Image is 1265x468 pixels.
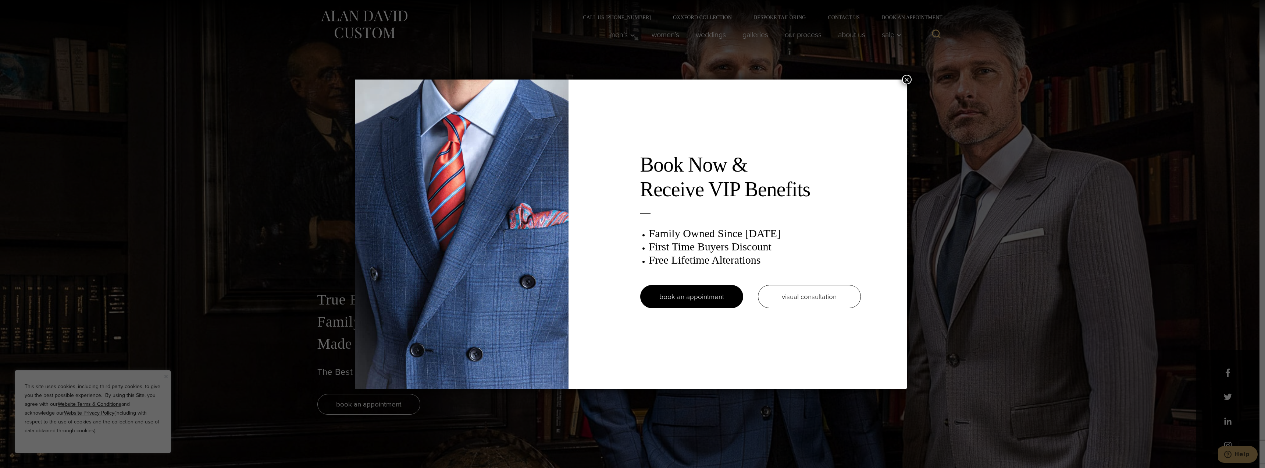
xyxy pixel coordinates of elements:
[640,285,743,308] a: book an appointment
[649,240,861,253] h3: First Time Buyers Discount
[17,5,32,12] span: Help
[758,285,861,308] a: visual consultation
[902,75,912,84] button: Close
[649,227,861,240] h3: Family Owned Since [DATE]
[640,152,861,202] h2: Book Now & Receive VIP Benefits
[649,253,861,267] h3: Free Lifetime Alterations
